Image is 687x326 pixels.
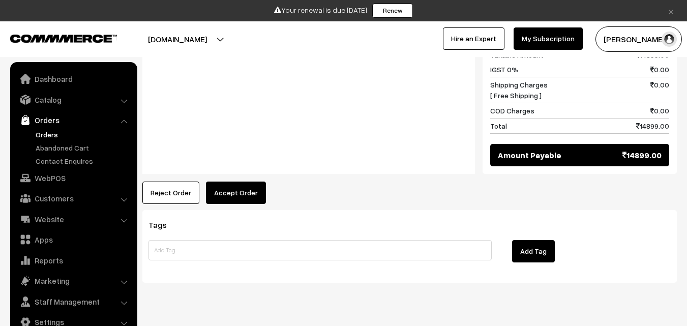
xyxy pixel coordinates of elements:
img: user [662,32,677,47]
span: COD Charges [490,105,534,116]
a: COMMMERCE [10,32,99,44]
span: Tags [148,220,179,230]
span: IGST 0% [490,64,518,75]
button: Accept Order [206,182,266,204]
button: Reject Order [142,182,199,204]
a: WebPOS [13,169,134,187]
button: [DOMAIN_NAME] [112,26,243,52]
a: Customers [13,189,134,208]
a: Dashboard [13,70,134,88]
a: Orders [33,129,134,140]
a: Catalog [13,91,134,109]
a: Reports [13,251,134,270]
a: Abandoned Cart [33,142,134,153]
span: 14899.00 [636,121,669,131]
a: Orders [13,111,134,129]
span: 0.00 [650,64,669,75]
a: My Subscription [514,27,583,50]
a: Contact Enquires [33,156,134,166]
a: Apps [13,230,134,249]
span: 14899.00 [622,149,662,161]
a: Marketing [13,272,134,290]
span: Total [490,121,507,131]
a: Hire an Expert [443,27,504,50]
button: [PERSON_NAME] [595,26,682,52]
img: COMMMERCE [10,35,117,42]
button: Add Tag [512,240,555,262]
input: Add Tag [148,240,492,260]
a: Staff Management [13,292,134,311]
a: × [664,5,678,17]
div: Your renewal is due [DATE] [4,4,683,18]
span: 0.00 [650,105,669,116]
span: 0.00 [650,79,669,101]
span: Shipping Charges [ Free Shipping ] [490,79,548,101]
span: Amount Payable [498,149,561,161]
a: Website [13,210,134,228]
a: Renew [372,4,413,18]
